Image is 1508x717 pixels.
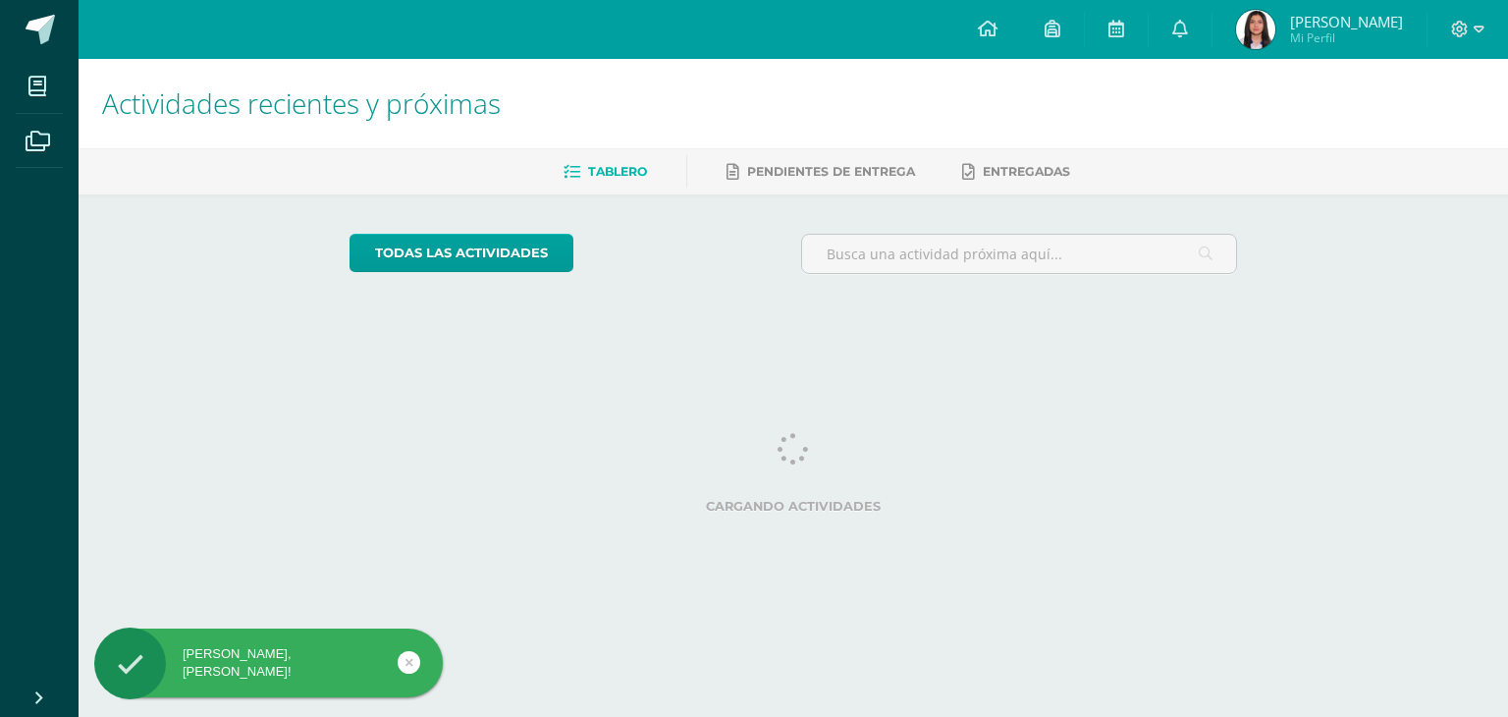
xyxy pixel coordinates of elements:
[983,164,1070,179] span: Entregadas
[727,156,915,188] a: Pendientes de entrega
[802,235,1237,273] input: Busca una actividad próxima aquí...
[588,164,647,179] span: Tablero
[350,499,1238,514] label: Cargando actividades
[564,156,647,188] a: Tablero
[1290,29,1403,46] span: Mi Perfil
[94,645,443,681] div: [PERSON_NAME], [PERSON_NAME]!
[1290,12,1403,31] span: [PERSON_NAME]
[102,84,501,122] span: Actividades recientes y próximas
[962,156,1070,188] a: Entregadas
[1236,10,1275,49] img: b52b966b0056e5ae12cd26788afe48b4.png
[350,234,573,272] a: todas las Actividades
[747,164,915,179] span: Pendientes de entrega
